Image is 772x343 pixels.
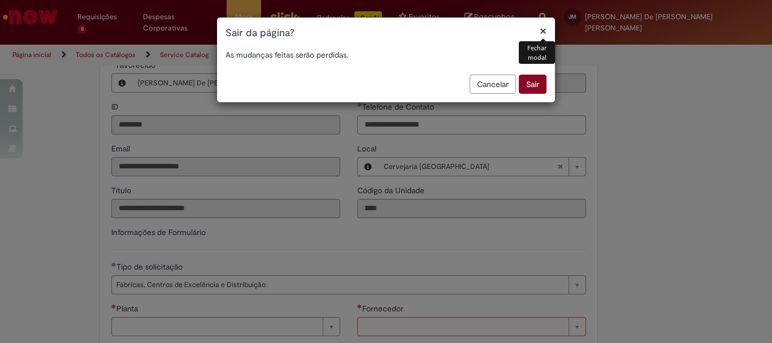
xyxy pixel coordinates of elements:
[519,75,547,94] button: Sair
[470,75,516,94] button: Cancelar
[540,25,547,37] button: Fechar modal
[225,26,547,41] h1: Sair da página?
[519,41,555,64] div: Fechar modal
[225,49,547,60] p: As mudanças feitas serão perdidas.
